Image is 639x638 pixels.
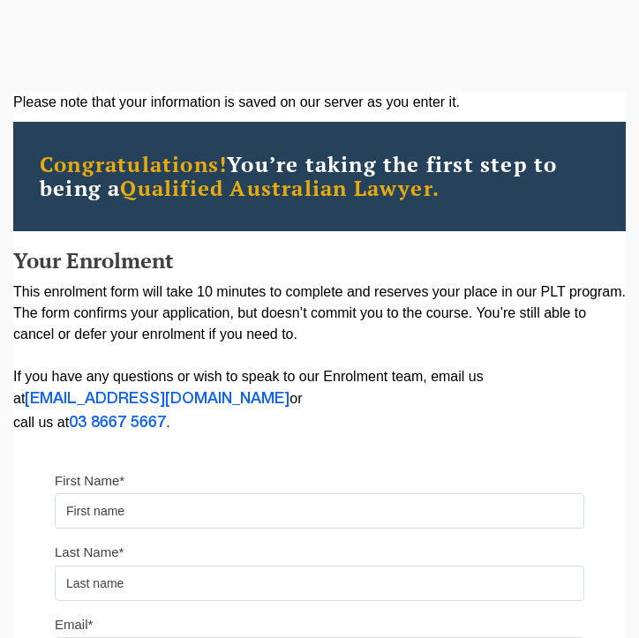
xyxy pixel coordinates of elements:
[13,281,626,435] p: This enrolment form will take 10 minutes to complete and reserves your place in our PLT program. ...
[13,92,626,113] div: Please note that your information is saved on our server as you enter it.
[55,544,124,561] label: Last Name*
[55,566,584,601] input: Last name
[40,150,227,178] span: Congratulations!
[55,616,93,634] label: Email*
[69,416,166,430] a: 03 8667 5667
[13,249,626,272] h2: Your Enrolment
[120,174,440,202] span: Qualified Australian Lawyer.
[25,392,289,406] a: [EMAIL_ADDRESS][DOMAIN_NAME]
[40,153,599,200] h2: You’re taking the first step to being a
[55,493,584,529] input: First name
[55,472,124,490] label: First Name*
